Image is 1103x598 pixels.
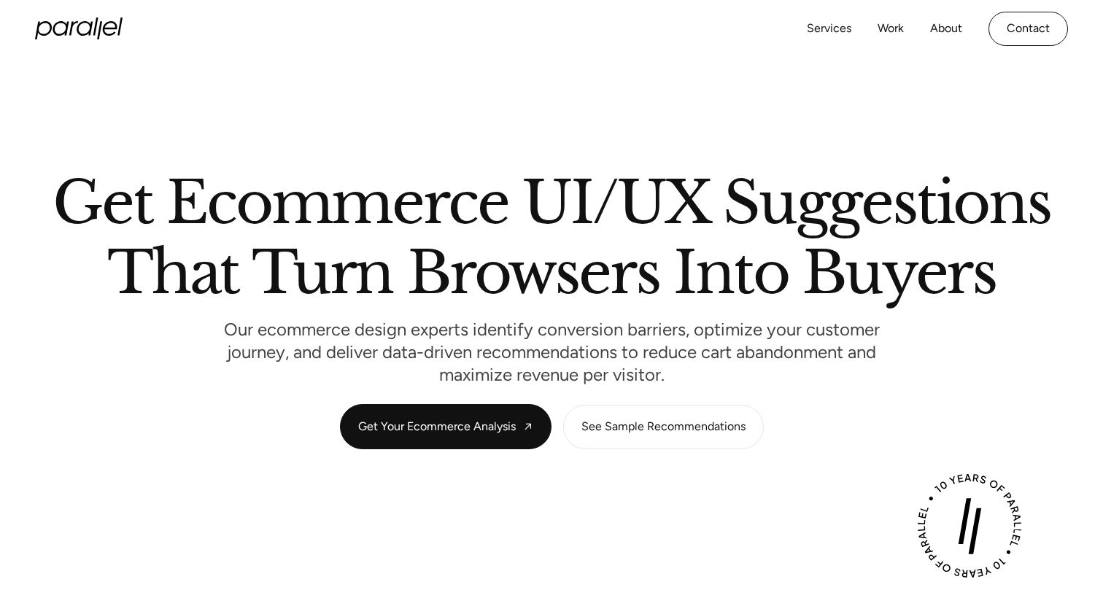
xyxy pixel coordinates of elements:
[878,18,904,39] a: Work
[223,323,880,381] p: Our ecommerce design experts identify conversion barriers, optimize your customer journey, and de...
[35,174,1068,294] h1: Get Ecommerce UI/UX Suggestions That Turn Browsers Into Buyers
[807,18,851,39] a: Services
[930,18,962,39] a: About
[988,12,1068,46] a: Contact
[35,18,123,39] a: home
